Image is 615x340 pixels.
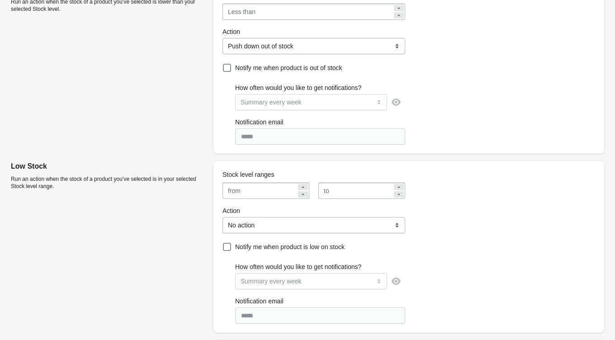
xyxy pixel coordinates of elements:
div: Stock level ranges [213,163,405,179]
span: Action [222,28,240,35]
div: to [324,185,329,196]
span: How often would you like to get notifications? [235,263,361,270]
span: Notify me when product is low on stock [235,243,345,250]
span: How often would you like to get notifications? [235,84,361,91]
div: from [228,185,241,196]
div: Less than [228,6,255,17]
span: Notification email [235,118,284,126]
p: Low Stock [11,161,206,172]
span: Notification email [235,297,284,305]
p: Run an action when the stock of a product you’ve selected is in your selected Stock level range. [11,175,206,190]
span: Action [222,207,240,214]
span: Notify me when product is out of stock [235,64,342,71]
